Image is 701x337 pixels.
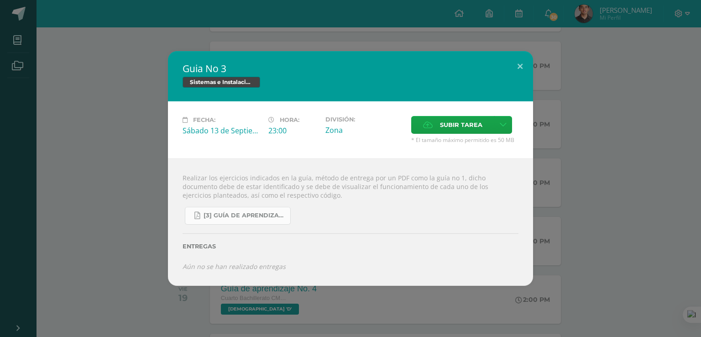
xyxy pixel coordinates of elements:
[507,51,533,82] button: Close (Esc)
[183,262,286,271] i: Aún no se han realizado entregas
[183,243,518,250] label: Entregas
[183,126,261,136] div: Sábado 13 de Septiembre
[183,62,518,75] h2: Guia No 3
[168,158,533,286] div: Realizar los ejercicios indicados en la guía, método de entrega por un PDF como la guía no 1, dic...
[325,116,404,123] label: División:
[411,136,518,144] span: * El tamaño máximo permitido es 50 MB
[204,212,286,219] span: [3] Guía de Aprendizaje - Sistemas e Instalación de Software.pdf
[325,125,404,135] div: Zona
[193,116,215,123] span: Fecha:
[185,207,291,225] a: [3] Guía de Aprendizaje - Sistemas e Instalación de Software.pdf
[183,77,260,88] span: Sistemas e Instalación de Software (Desarrollo de Software)
[440,116,482,133] span: Subir tarea
[280,116,299,123] span: Hora:
[268,126,318,136] div: 23:00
